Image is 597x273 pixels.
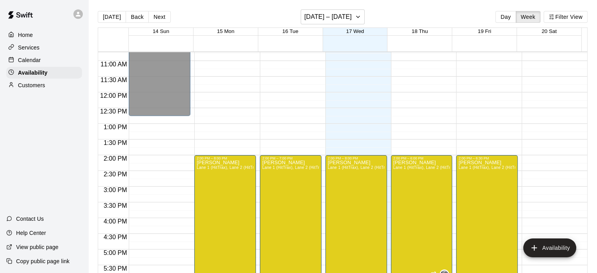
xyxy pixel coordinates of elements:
p: Copy public page link [16,257,69,265]
button: 20 Sat [542,28,557,34]
a: Calendar [6,54,82,66]
div: 2:00 PM – 8:00 PM [197,156,254,160]
h6: [DATE] – [DATE] [304,11,352,22]
button: 17 Wed [346,28,364,34]
span: 5:00 PM [102,249,129,256]
p: Services [18,44,40,51]
p: Contact Us [16,215,44,223]
div: 2:00 PM – 7:00 PM [262,156,319,160]
span: 1:30 PM [102,139,129,146]
p: View public page [16,243,58,251]
button: Next [148,11,170,23]
button: 16 Tue [282,28,298,34]
span: 2:00 PM [102,155,129,162]
a: Services [6,42,82,53]
button: 14 Sun [153,28,169,34]
span: 3:00 PM [102,187,129,193]
p: Calendar [18,56,41,64]
a: Customers [6,79,82,91]
p: Help Center [16,229,46,237]
div: 2:00 PM – 6:30 PM [458,156,515,160]
span: 12:00 PM [98,92,129,99]
button: Day [495,11,516,23]
button: Week [516,11,540,23]
span: 12:30 PM [98,108,129,115]
span: 4:00 PM [102,218,129,225]
button: 19 Fri [478,28,491,34]
span: 2:30 PM [102,171,129,178]
button: Back [126,11,149,23]
span: Lane 1 (HitTrax), Lane 2 (HitTrax), Lane 3 (HitTrax), [GEOGRAPHIC_DATA] [262,165,403,170]
div: 2:00 PM – 6:00 PM [393,156,450,160]
span: Lane 1 (HitTrax), Lane 2 (HitTrax), Lane 3 (HitTrax), [GEOGRAPHIC_DATA] [393,165,535,170]
p: Home [18,31,33,39]
button: Filter View [544,11,588,23]
span: 3:30 PM [102,202,129,209]
span: 11:30 AM [99,77,129,83]
span: 4:30 PM [102,234,129,240]
a: Availability [6,67,82,79]
p: Availability [18,69,47,77]
span: 5:30 PM [102,265,129,272]
div: 2:00 PM – 8:00 PM [328,156,385,160]
span: 11:00 AM [99,61,129,68]
button: 18 Thu [412,28,428,34]
span: 1:00 PM [102,124,129,130]
button: [DATE] [98,11,126,23]
button: [DATE] – [DATE] [301,9,365,24]
span: Lane 1 (HitTrax), Lane 2 (HitTrax), Lane 3 (HitTrax), [GEOGRAPHIC_DATA] ([GEOGRAPHIC_DATA]), Area 10 [328,165,533,170]
span: Lane 1 (HitTrax), Lane 2 (HitTrax), Lane 3 (HitTrax), [GEOGRAPHIC_DATA] [197,165,338,170]
p: Customers [18,81,45,89]
button: add [523,238,576,257]
button: 15 Mon [217,28,234,34]
a: Home [6,29,82,41]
